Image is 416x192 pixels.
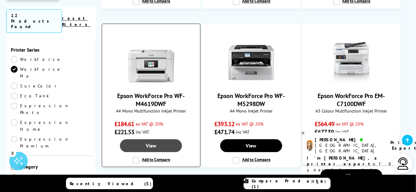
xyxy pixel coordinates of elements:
span: £221.53 [114,128,134,136]
a: Epson WorkForce Pro WF-M5298DW [217,92,285,108]
a: Compare Products (1) [244,178,331,189]
span: 12 Products Found [6,9,62,33]
img: Epson WorkForce Pro WF-M4619DWF [128,39,174,86]
a: Epson WorkForce Pro EM-C7100DWF [328,81,374,87]
a: Print Only [11,174,51,188]
p: of 8 years! I can help you choose the right product [307,155,395,185]
span: £677.39 [315,128,334,136]
img: amy-livechat.png [307,140,313,151]
img: user-headset-light.svg [397,157,409,170]
a: Epson WorkForce Pro WF-M4619DWF [128,81,174,87]
div: 2 [9,150,16,156]
span: £393.12 [214,120,234,128]
span: A3 Colour Multifunction Inkjet Printer [305,108,397,114]
span: ex VAT @ 20% [236,121,263,127]
span: inc VAT [336,129,349,135]
a: Expression Home [11,119,69,133]
a: Epson WorkForce Pro WF-M5298DW [228,81,274,87]
a: View [220,139,282,152]
span: Category [19,164,91,171]
span: Recently Viewed (5) [70,181,152,186]
span: Compare Products (1) [252,178,330,189]
a: Expression Photo [11,102,69,116]
img: Epson WorkForce Pro EM-C7100DWF [328,39,374,86]
a: reset filters [62,15,91,27]
a: Workforce [11,56,62,63]
a: EcoTank [11,92,51,99]
a: View [120,139,182,152]
div: [PERSON_NAME] [315,137,383,143]
span: inc VAT [136,129,149,135]
span: £471.74 [214,128,234,136]
span: ex VAT @ 20% [136,121,163,127]
label: Add to Compare [133,157,170,164]
a: Workforce Pro [11,66,62,79]
span: £184.61 [114,120,134,128]
span: ex VAT @ 20% [336,121,364,127]
a: Epson WorkForce Pro EM-C7100DWF [318,92,385,108]
label: Add to Compare [233,157,270,164]
a: Expression Premium [11,136,69,149]
div: [GEOGRAPHIC_DATA], [GEOGRAPHIC_DATA] [315,143,383,154]
a: Recently Viewed (5) [66,178,153,189]
span: A4 Mono Multifunction Inkjet Printer [105,108,197,114]
a: SureColor [11,83,59,89]
img: Epson WorkForce Pro WF-M5298DW [228,39,274,86]
span: Printer Series [11,47,91,53]
span: inc VAT [236,129,249,135]
a: Epson WorkForce Pro WF-M4619DWF [117,92,185,108]
span: A4 Mono Inkjet Printer [205,108,297,114]
b: I'm [PERSON_NAME], a printer expert [307,155,379,167]
span: £564.49 [315,120,335,128]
